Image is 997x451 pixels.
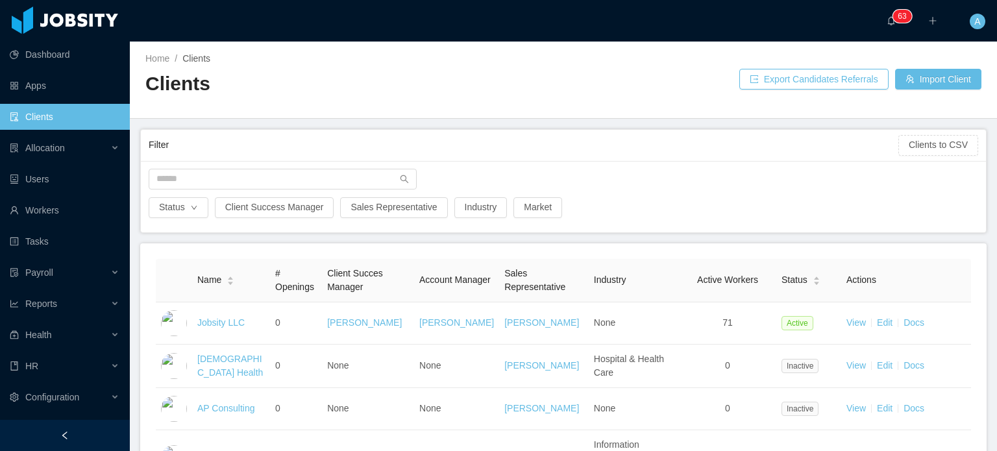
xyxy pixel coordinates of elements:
[419,403,441,413] span: None
[594,354,664,378] span: Hospital & Health Care
[877,317,892,328] a: Edit
[10,166,119,192] a: icon: robotUsers
[270,388,322,430] td: 0
[504,360,579,371] a: [PERSON_NAME]
[679,345,776,388] td: 0
[10,73,119,99] a: icon: appstoreApps
[10,299,19,308] i: icon: line-chart
[270,345,322,388] td: 0
[227,274,234,284] div: Sort
[25,143,65,153] span: Allocation
[182,53,210,64] span: Clients
[327,268,383,292] span: Client Succes Manager
[504,403,579,413] a: [PERSON_NAME]
[846,274,876,285] span: Actions
[846,317,866,328] a: View
[846,360,866,371] a: View
[145,53,169,64] a: Home
[419,274,491,285] span: Account Manager
[594,274,626,285] span: Industry
[877,360,892,371] a: Edit
[679,302,776,345] td: 71
[145,71,563,97] h2: Clients
[594,317,615,328] span: None
[10,197,119,223] a: icon: userWorkers
[904,360,924,371] a: Docs
[419,360,441,371] span: None
[327,317,402,328] a: [PERSON_NAME]
[10,268,19,277] i: icon: file-protect
[454,197,508,218] button: Industry
[340,197,447,218] button: Sales Representative
[594,403,615,413] span: None
[877,403,892,413] a: Edit
[10,42,119,67] a: icon: pie-chartDashboard
[10,330,19,339] i: icon: medicine-box
[10,361,19,371] i: icon: book
[10,104,119,130] a: icon: auditClients
[813,275,820,279] i: icon: caret-up
[895,69,981,90] button: icon: usergroup-addImport Client
[25,392,79,402] span: Configuration
[928,16,937,25] i: icon: plus
[25,330,51,340] span: Health
[25,361,38,371] span: HR
[215,197,334,218] button: Client Success Manager
[161,353,187,379] img: 6a8e90c0-fa44-11e7-aaa7-9da49113f530_5a5d50e77f870-400w.png
[782,359,819,373] span: Inactive
[25,267,53,278] span: Payroll
[149,197,208,218] button: Statusicon: down
[275,268,314,292] span: # Openings
[504,268,565,292] span: Sales Representative
[898,10,902,23] p: 6
[782,316,813,330] span: Active
[846,403,866,413] a: View
[813,280,820,284] i: icon: caret-down
[902,10,907,23] p: 3
[10,393,19,402] i: icon: setting
[197,273,221,287] span: Name
[904,317,924,328] a: Docs
[898,135,978,156] button: Clients to CSV
[161,396,187,422] img: 6a95fc60-fa44-11e7-a61b-55864beb7c96_5a5d513336692-400w.png
[175,53,177,64] span: /
[813,274,820,284] div: Sort
[400,175,409,184] i: icon: search
[10,228,119,254] a: icon: profileTasks
[197,354,263,378] a: [DEMOGRAPHIC_DATA] Health
[327,403,349,413] span: None
[697,274,758,285] span: Active Workers
[10,143,19,152] i: icon: solution
[227,275,234,279] i: icon: caret-up
[504,317,579,328] a: [PERSON_NAME]
[513,197,562,218] button: Market
[887,16,896,25] i: icon: bell
[679,388,776,430] td: 0
[161,310,187,336] img: dc41d540-fa30-11e7-b498-73b80f01daf1_657caab8ac997-400w.png
[739,69,889,90] button: icon: exportExport Candidates Referrals
[782,273,807,287] span: Status
[327,360,349,371] span: None
[904,403,924,413] a: Docs
[270,302,322,345] td: 0
[974,14,980,29] span: A
[197,403,254,413] a: AP Consulting
[419,317,494,328] a: [PERSON_NAME]
[149,133,898,157] div: Filter
[197,317,245,328] a: Jobsity LLC
[227,280,234,284] i: icon: caret-down
[782,402,819,416] span: Inactive
[892,10,911,23] sup: 63
[25,299,57,309] span: Reports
